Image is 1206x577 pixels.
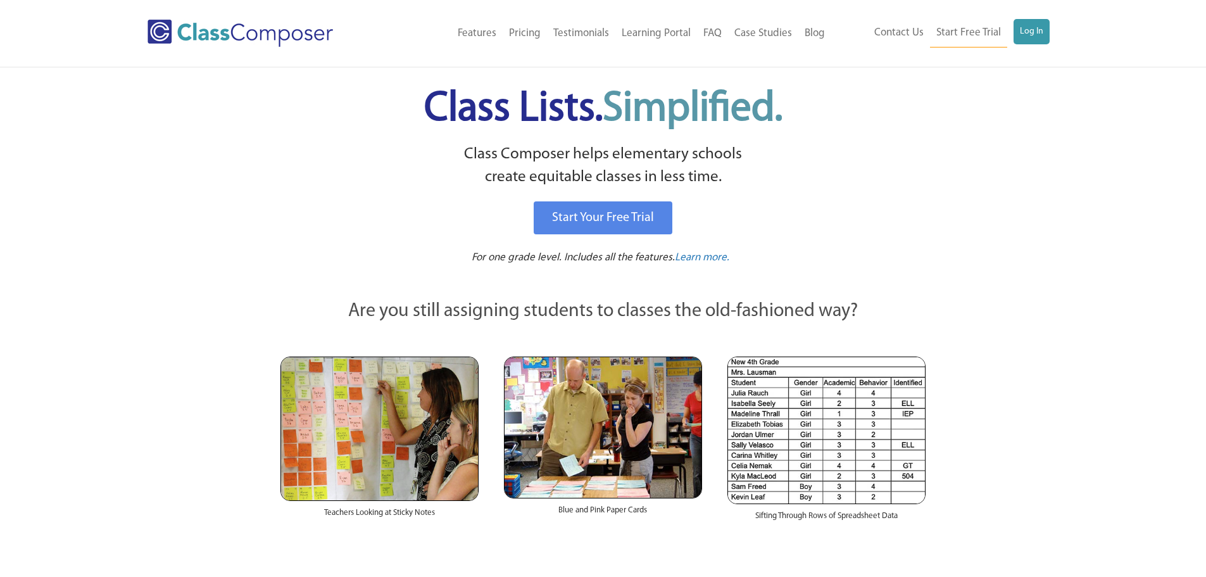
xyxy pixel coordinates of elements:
img: Spreadsheets [727,357,926,504]
a: Blog [798,20,831,48]
img: Class Composer [148,20,333,47]
p: Are you still assigning students to classes the old-fashioned way? [280,298,926,326]
div: Sifting Through Rows of Spreadsheet Data [727,504,926,535]
span: Learn more. [675,252,729,263]
span: Start Your Free Trial [552,212,654,224]
nav: Header Menu [385,20,831,48]
div: Blue and Pink Paper Cards [504,498,702,529]
a: Contact Us [868,19,930,47]
nav: Header Menu [831,19,1050,48]
div: Teachers Looking at Sticky Notes [280,501,479,531]
img: Blue and Pink Paper Cards [504,357,702,498]
a: Case Studies [728,20,798,48]
a: Learning Portal [615,20,697,48]
a: Start Your Free Trial [534,201,672,234]
a: Features [451,20,503,48]
p: Class Composer helps elementary schools create equitable classes in less time. [279,143,928,189]
span: Class Lists. [424,89,782,130]
a: Testimonials [547,20,615,48]
span: For one grade level. Includes all the features. [472,252,675,263]
a: Log In [1014,19,1050,44]
a: Pricing [503,20,547,48]
a: Learn more. [675,250,729,266]
img: Teachers Looking at Sticky Notes [280,357,479,501]
span: Simplified. [603,89,782,130]
a: FAQ [697,20,728,48]
a: Start Free Trial [930,19,1007,48]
